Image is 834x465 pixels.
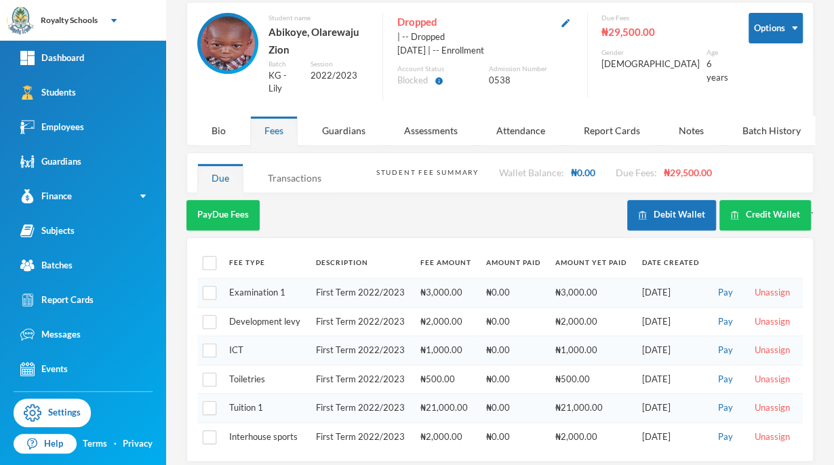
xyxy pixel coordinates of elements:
td: First Term 2022/2023 [309,307,413,336]
td: Toiletries [222,365,309,394]
td: ₦2,000.00 [414,422,479,451]
div: Age [707,47,728,58]
td: ₦3,000.00 [549,279,635,308]
span: ₦29,500.00 [664,167,712,178]
td: ICT [222,336,309,365]
div: Dashboard [20,51,84,65]
div: Student Fee Summary [376,167,479,178]
td: First Term 2022/2023 [309,365,413,394]
span: Due Fees: [616,167,657,178]
div: Fees [250,116,298,145]
div: Transactions [254,163,336,193]
div: ₦29,500.00 [601,23,728,41]
button: Pay [714,430,737,445]
button: Credit Wallet [719,200,811,230]
td: ₦500.00 [414,365,479,394]
button: Options [749,13,803,43]
div: 6 years [707,58,728,84]
div: [DEMOGRAPHIC_DATA] [601,58,700,71]
td: ₦1,000.00 [549,336,635,365]
div: Batch History [728,116,815,145]
td: ₦0.00 [479,422,549,451]
div: KG - Lily [269,69,300,96]
div: Batch [269,59,300,69]
th: Description [309,248,413,279]
div: Report Cards [20,293,94,307]
div: Report Cards [570,116,654,145]
a: Terms [83,437,107,451]
span: ₦0.00 [571,167,595,178]
button: Pay [714,285,737,300]
div: ` [627,200,814,230]
div: 0538 [489,74,574,87]
td: ₦0.00 [479,307,549,336]
td: ₦0.00 [479,336,549,365]
div: Finance [20,189,72,203]
td: ₦2,000.00 [414,307,479,336]
button: Unassign [751,343,794,358]
span: Dropped [397,13,437,31]
button: Pay [714,372,737,387]
td: [DATE] [635,422,707,451]
button: Unassign [751,401,794,416]
div: Students [20,85,76,100]
td: ₦0.00 [479,394,549,423]
td: Examination 1 [222,279,309,308]
div: Events [20,362,68,376]
div: Due [197,163,243,193]
div: Abikoye, Olarewaju Zion [269,23,369,59]
div: Account Status [397,64,481,74]
td: ₦2,000.00 [549,422,635,451]
button: Unassign [751,430,794,445]
button: Edit [557,14,574,30]
td: ₦21,000.00 [549,394,635,423]
td: [DATE] [635,394,707,423]
th: Fee Amount [414,248,479,279]
td: First Term 2022/2023 [309,422,413,451]
span: Wallet Balance: [499,167,564,178]
button: Unassign [751,315,794,329]
td: ₦3,000.00 [414,279,479,308]
td: ₦21,000.00 [414,394,479,423]
a: Settings [14,399,91,427]
td: [DATE] [635,365,707,394]
div: · [114,437,117,451]
div: Batches [20,258,73,272]
div: [DATE] | -- Enrollment [397,44,574,58]
a: Help [14,434,77,454]
div: Admission Number [489,64,574,74]
div: Bio [197,116,240,145]
button: Pay [714,315,737,329]
td: ₦2,000.00 [549,307,635,336]
td: Development levy [222,307,309,336]
div: Session [311,59,369,69]
td: [DATE] [635,279,707,308]
div: Attendance [482,116,559,145]
div: Notes [664,116,718,145]
button: Pay [714,401,737,416]
a: Privacy [123,437,153,451]
td: [DATE] [635,336,707,365]
td: [DATE] [635,307,707,336]
div: Subjects [20,224,75,238]
div: Employees [20,120,84,134]
td: First Term 2022/2023 [309,279,413,308]
td: ₦500.00 [549,365,635,394]
div: Due Fees [601,13,728,23]
button: Unassign [751,372,794,387]
img: STUDENT [201,16,255,70]
td: Tuition 1 [222,394,309,423]
td: First Term 2022/2023 [309,336,413,365]
img: logo [7,7,35,35]
div: Gender [601,47,700,58]
td: First Term 2022/2023 [309,394,413,423]
span: Blocked [397,74,427,87]
button: Pay [714,343,737,358]
th: Amount Paid [479,248,549,279]
button: PayDue Fees [186,200,260,230]
div: | -- Dropped [397,31,574,44]
div: Guardians [20,155,81,169]
button: Debit Wallet [627,200,716,230]
th: Date Created [635,248,707,279]
div: Guardians [308,116,380,145]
